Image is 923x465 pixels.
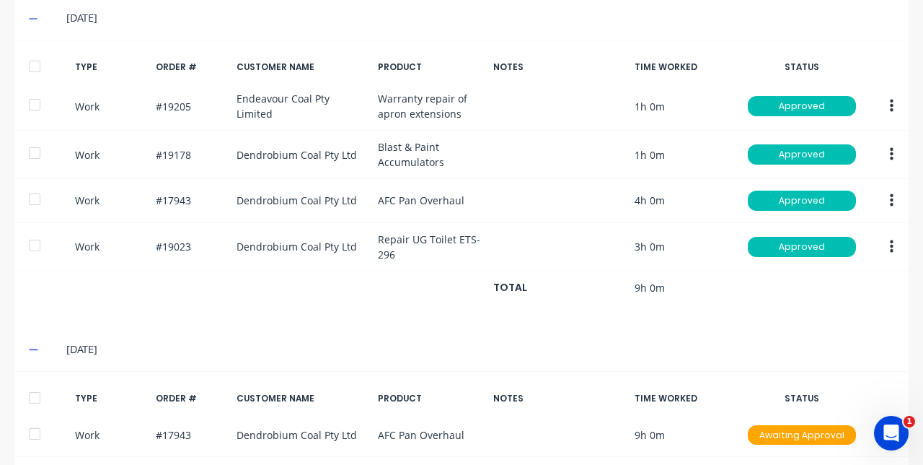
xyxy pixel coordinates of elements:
div: STATUS [750,61,854,74]
div: PRODUCT [378,61,482,74]
div: STATUS [750,392,854,405]
div: ORDER # [156,392,225,405]
div: TIME WORKED [635,61,738,74]
div: TYPE [75,392,144,405]
div: NOTES [493,392,623,405]
div: Approved [748,144,856,165]
div: CUSTOMER NAME [237,392,366,405]
div: NOTES [493,61,623,74]
div: CUSTOMER NAME [237,61,366,74]
span: 1 [904,416,915,427]
div: [DATE] [66,10,894,26]
div: PRODUCT [378,392,482,405]
div: Awaiting Approval [748,425,856,446]
div: Approved [748,191,856,211]
iframe: Intercom live chat [874,416,909,451]
div: TYPE [75,61,144,74]
div: TIME WORKED [635,392,738,405]
div: Approved [748,237,856,257]
div: ORDER # [156,61,225,74]
div: [DATE] [66,342,894,357]
div: Approved [748,96,856,116]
